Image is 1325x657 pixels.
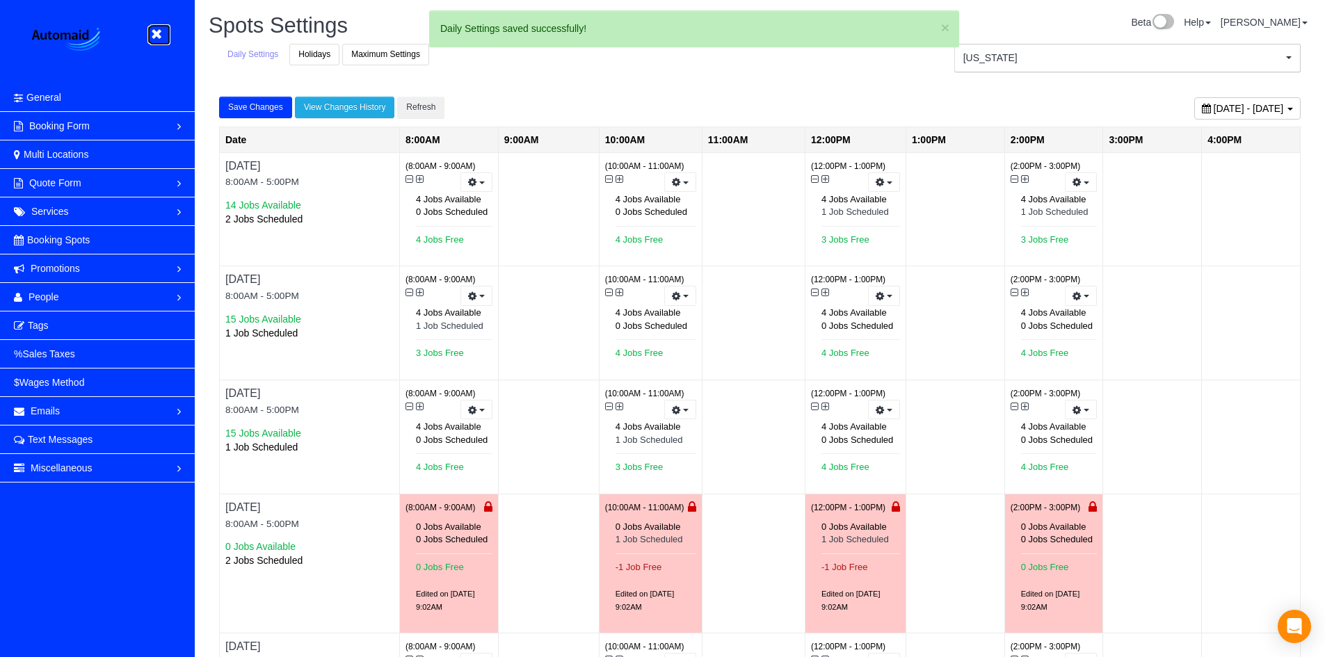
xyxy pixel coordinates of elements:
small: (12:00PM - 1:00PM) [811,503,885,512]
span: 4 Jobs Available [821,194,887,204]
span: 4 Jobs Available [821,307,887,318]
span: [DATE] - [DATE] [1214,103,1284,114]
small: (10:00AM - 11:00AM) [605,503,684,512]
small: (8:00AM - 9:00AM) [405,275,475,284]
a: 8:00AM - 5:00PM [225,291,299,301]
td: 12:00PM [805,127,906,152]
a: 1 Job Scheduled [821,206,889,217]
span: 15 Jobs Available [225,314,301,325]
ol: Virginia [954,44,1301,72]
span: 4 Jobs Free [821,462,869,472]
a: [DATE] [225,273,260,285]
small: (10:00AM - 11:00AM) [605,642,684,651]
span: 4 Jobs Available [616,421,681,432]
span: 0 Jobs Free [1021,562,1069,572]
a: Maximum Settings [342,44,429,65]
small: (10:00AM - 11:00AM) [605,161,684,171]
span: 4 Jobs Free [616,234,664,245]
img: New interface [1151,14,1174,32]
a: Help [1184,17,1211,28]
a: 8:00AM - 5:00PM [225,405,299,415]
span: 0 Jobs Scheduled [1021,321,1093,331]
small: (2:00PM - 3:00PM) [1011,503,1080,512]
span: 3 Jobs Free [616,462,664,472]
a: [PERSON_NAME] [1221,17,1308,28]
small: (10:00AM - 11:00AM) [605,275,684,284]
td: 9:00AM [498,127,599,152]
span: 15 Jobs Available [225,428,301,439]
span: -1 Job Free [821,562,867,572]
span: 0 Jobs Scheduled [416,534,488,544]
a: Holidays [289,44,339,65]
span: 14 Jobs Available [225,200,301,211]
small: (8:00AM - 9:00AM) [405,161,475,171]
div: Daily Settings saved successfully! [440,22,948,35]
small: (12:00PM - 1:00PM) [811,275,885,284]
td: 11:00AM [702,127,805,152]
small: (12:00PM - 1:00PM) [811,642,885,651]
a: [DATE] [225,501,260,513]
a: 1 Job Scheduled [1021,206,1089,217]
small: Edited on [DATE] 9:02AM [616,590,675,611]
span: 4 Jobs Available [416,421,481,432]
span: 0 Jobs Scheduled [616,321,687,331]
button: Save Changes [219,97,292,118]
span: 3 Jobs Free [1021,234,1069,245]
span: 4 Jobs Available [1021,307,1086,318]
span: Booking Form [29,120,90,131]
small: (10:00AM - 11:00AM) [605,389,684,398]
span: 1 Job Scheduled [225,327,298,339]
span: 4 Jobs Available [1021,421,1086,432]
td: Date [220,127,400,152]
span: 4 Jobs Available [416,194,481,204]
a: [DATE] [225,387,260,399]
small: (12:00PM - 1:00PM) [811,389,885,398]
span: 4 Jobs Available [1021,194,1086,204]
small: (8:00AM - 9:00AM) [405,642,475,651]
small: Edited on [DATE] 9:02AM [416,590,475,611]
span: 0 Jobs Available [616,521,681,532]
span: 4 Jobs Free [1021,462,1069,472]
button: Refresh [397,97,444,118]
button: [US_STATE] [954,44,1301,72]
small: (2:00PM - 3:00PM) [1011,642,1080,651]
span: People [29,291,59,302]
a: 8:00AM - 5:00PM [225,177,299,187]
span: Services [31,206,69,217]
td: 4:00PM [1202,127,1301,152]
td: 8:00AM [399,127,498,152]
span: Multi Locations [24,149,88,160]
span: 1 Job Scheduled [225,441,298,453]
span: 4 Jobs Available [616,194,681,204]
span: 3 Jobs Free [416,348,464,358]
small: (8:00AM - 9:00AM) [405,503,475,512]
div: Open Intercom Messenger [1278,610,1311,643]
small: (12:00PM - 1:00PM) [811,161,885,171]
span: 4 Jobs Free [416,462,464,472]
span: 0 Jobs Scheduled [416,435,488,445]
span: Wages Method [19,377,85,388]
span: 0 Jobs Available [821,521,887,532]
button: × [941,20,949,35]
span: 4 Jobs Available [821,421,887,432]
span: Spots Settings [209,13,348,38]
span: 2 Jobs Scheduled [225,213,303,225]
span: 4 Jobs Free [616,348,664,358]
span: 0 Jobs Scheduled [416,206,488,217]
a: Beta [1131,17,1174,28]
span: 4 Jobs Available [616,307,681,318]
span: 4 Jobs Free [1021,348,1069,358]
span: 0 Jobs Scheduled [821,435,893,445]
td: 10:00AM [599,127,702,152]
span: 0 Jobs Scheduled [616,206,687,217]
span: Tags [28,320,49,331]
img: Automaid Logo [24,24,111,56]
span: 2 Jobs Scheduled [225,555,303,566]
a: [DATE] [225,640,260,652]
td: 3:00PM [1103,127,1202,152]
span: 4 Jobs Free [821,348,869,358]
span: 0 Jobs Available [416,521,481,532]
td: 2:00PM [1004,127,1103,152]
a: Daily Settings [219,44,287,65]
button: View Changes History [295,97,395,118]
